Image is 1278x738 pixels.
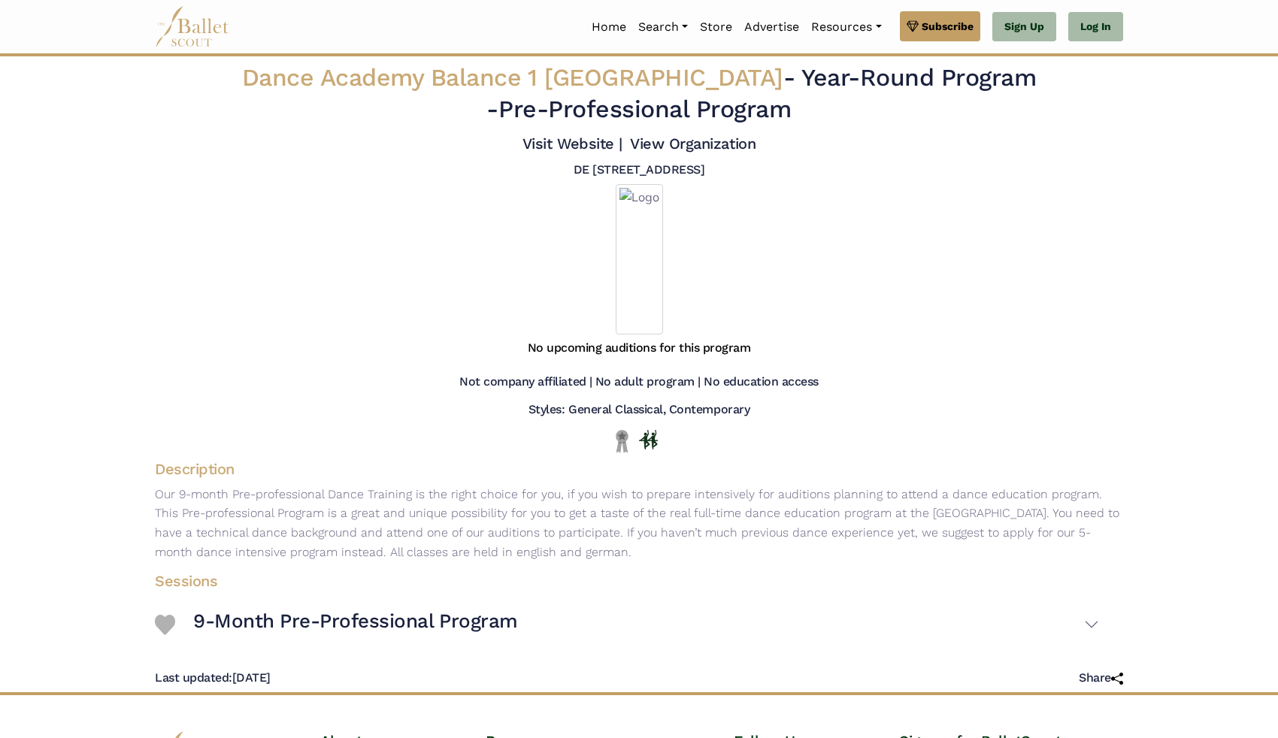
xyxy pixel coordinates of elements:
[155,670,271,686] h5: [DATE]
[574,162,705,178] h5: DE [STREET_ADDRESS]
[143,571,1111,591] h4: Sessions
[586,11,632,43] a: Home
[613,429,631,452] img: Local
[632,11,694,43] a: Search
[738,11,805,43] a: Advertise
[616,184,663,334] img: Logo
[155,615,175,635] img: Heart
[486,63,1036,123] span: Year-Round Program -
[459,374,592,390] h5: Not company affiliated |
[704,374,819,390] h5: No education access
[630,135,756,153] a: View Organization
[193,609,518,634] h3: 9-Month Pre-Professional Program
[238,62,1040,125] h2: - Pre-Professional Program
[694,11,738,43] a: Store
[193,603,1099,646] button: 9-Month Pre-Professional Program
[522,135,622,153] a: Visit Website |
[1068,12,1123,42] a: Log In
[900,11,980,41] a: Subscribe
[1079,670,1123,686] h5: Share
[155,670,232,685] span: Last updated:
[992,12,1056,42] a: Sign Up
[528,402,750,418] h5: Styles: General Classical, Contemporary
[242,63,783,92] span: Dance Academy Balance 1 [GEOGRAPHIC_DATA]
[639,430,658,449] img: In Person
[143,485,1135,561] p: Our 9-month Pre-professional Dance Training is the right choice for you, if you wish to prepare i...
[143,459,1135,479] h4: Description
[595,374,701,390] h5: No adult program |
[805,11,887,43] a: Resources
[922,18,974,35] span: Subscribe
[907,18,919,35] img: gem.svg
[528,340,751,356] h5: No upcoming auditions for this program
